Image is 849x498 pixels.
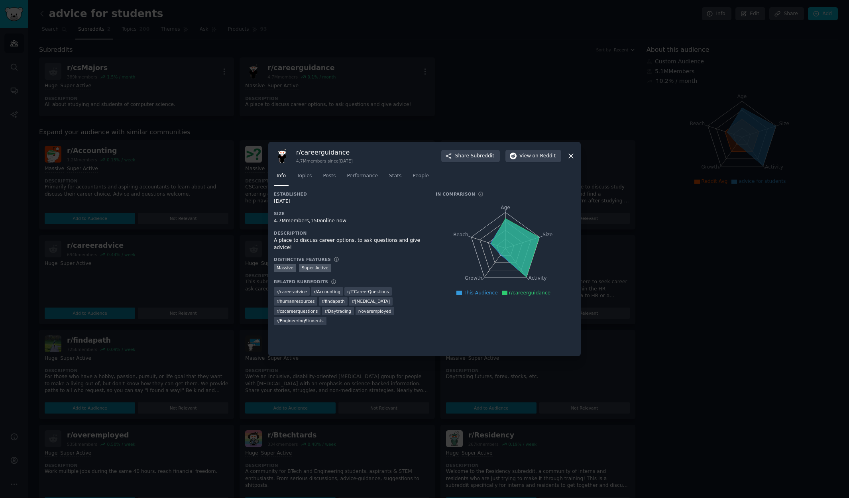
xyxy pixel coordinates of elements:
span: Topics [297,173,312,180]
span: r/ overemployed [358,308,391,314]
a: Performance [344,170,381,186]
span: r/ Accounting [314,289,340,294]
span: View [519,153,556,160]
tspan: Size [542,232,552,237]
h3: Description [274,230,424,236]
a: Posts [320,170,338,186]
div: 4.7M members, 150 online now [274,218,424,225]
span: r/ findapath [322,298,345,304]
span: Share [455,153,494,160]
div: 4.7M members since [DATE] [296,158,353,164]
a: Stats [386,170,404,186]
span: Stats [389,173,401,180]
span: Subreddit [471,153,494,160]
tspan: Reach [453,232,468,237]
div: [DATE] [274,198,424,205]
span: Info [277,173,286,180]
span: Performance [347,173,378,180]
h3: Distinctive Features [274,257,331,262]
span: r/ humanresources [277,298,314,304]
span: r/ ITCareerQuestions [347,289,389,294]
h3: Size [274,211,424,216]
span: r/ EngineeringStudents [277,318,324,324]
a: Info [274,170,289,186]
tspan: Growth [465,276,482,281]
div: A place to discuss career options, to ask questions and give advice! [274,237,424,251]
span: on Reddit [533,153,556,160]
span: r/ cscareerquestions [277,308,318,314]
span: r/ Daytrading [325,308,351,314]
h3: r/ careerguidance [296,148,353,157]
img: careerguidance [274,147,291,164]
div: Massive [274,264,296,272]
tspan: Activity [529,276,547,281]
span: People [413,173,429,180]
span: Posts [323,173,336,180]
h3: Established [274,191,424,197]
button: Viewon Reddit [505,150,561,163]
span: This Audience [464,290,498,296]
a: Topics [294,170,314,186]
button: ShareSubreddit [441,150,500,163]
h3: Related Subreddits [274,279,328,284]
span: r/ careeradvice [277,289,307,294]
tspan: Age [501,205,510,210]
div: Super Active [299,264,331,272]
h3: In Comparison [436,191,475,197]
span: r/careerguidance [509,290,550,296]
a: People [410,170,432,186]
span: r/ [MEDICAL_DATA] [352,298,390,304]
